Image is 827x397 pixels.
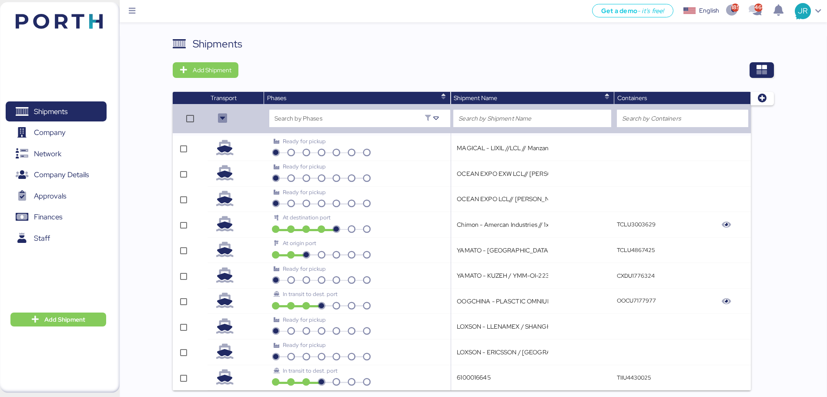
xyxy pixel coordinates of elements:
a: Company [6,123,107,143]
q-button: TCLU4867425 [617,246,655,254]
span: JR [798,5,807,17]
button: Add Shipment [173,62,238,78]
span: Ready for pickup [283,316,326,323]
div: Shipments [193,36,242,52]
a: Shipments [6,101,107,121]
span: Ready for pickup [283,138,326,145]
span: At destination port [283,214,331,221]
span: At origin port [283,239,316,247]
input: Search by Shipment Name [459,113,606,124]
a: Network [6,144,107,164]
q-button: TIIU4430025 [617,374,651,381]
div: English [699,6,719,15]
button: Add Shipment [10,313,106,326]
span: Company [34,126,66,139]
span: Transport [211,94,237,102]
span: In transit to dest. port [283,290,338,298]
span: Containers [617,94,647,102]
a: Approvals [6,186,107,206]
input: Search by Containers [622,113,743,124]
span: Company Details [34,168,89,181]
a: Company Details [6,165,107,185]
span: Add Shipment [44,314,85,325]
span: Shipment Name [454,94,497,102]
a: Staff [6,228,107,248]
q-button: CXDU1776324 [617,272,655,279]
span: In transit to dest. port [283,367,338,374]
span: Staff [34,232,50,245]
span: Ready for pickup [283,163,326,170]
a: Finances [6,207,107,227]
span: Phases [267,94,286,102]
span: Finances [34,211,62,223]
span: Ready for pickup [283,188,326,196]
span: Shipments [34,105,67,118]
span: Ready for pickup [283,265,326,273]
span: Approvals [34,190,66,202]
span: Ready for pickup [283,341,326,349]
button: Menu [125,4,140,19]
span: Add Shipment [193,65,231,75]
q-button: OOCU7177977 [617,297,656,304]
q-button: TCLU3003629 [617,221,656,228]
span: Network [34,148,61,160]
